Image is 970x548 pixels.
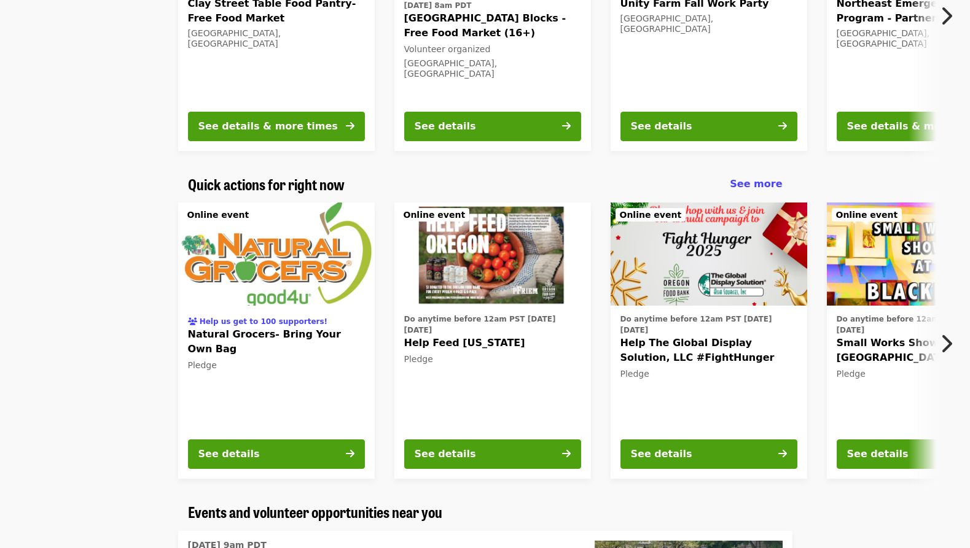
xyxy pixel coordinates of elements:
[837,369,866,379] span: Pledge
[188,327,365,357] span: Natural Grocers- Bring Your Own Bag
[620,439,797,469] button: See details
[188,112,365,141] button: See details & more times
[188,173,345,195] span: Quick actions for right now
[778,448,787,460] i: arrow-right icon
[620,369,649,379] span: Pledge
[620,336,797,365] span: Help The Global Display Solution, LLC #FightHunger
[562,448,571,460] i: arrow-right icon
[178,176,792,193] div: Quick actions for right now
[940,4,952,28] i: chevron-right icon
[346,448,354,460] i: arrow-right icon
[188,501,442,522] span: Events and volunteer opportunities near you
[730,178,782,190] span: See more
[778,120,787,132] i: arrow-right icon
[404,354,433,364] span: Pledge
[940,332,952,355] i: chevron-right icon
[620,112,797,141] button: See details
[187,210,249,220] span: Online event
[620,315,772,334] span: Do anytime before 12am PST [DATE][DATE]
[836,210,898,220] span: Online event
[631,119,692,134] div: See details
[346,120,354,132] i: arrow-right icon
[394,203,591,479] a: See details for "Help Feed Oregon"
[404,336,581,350] span: Help Feed [US_STATE]
[188,317,197,326] i: users icon
[404,315,556,334] span: Do anytime before 12am PST [DATE][DATE]
[188,176,345,193] a: Quick actions for right now
[404,439,581,469] button: See details
[730,177,782,191] a: See more
[200,317,327,326] span: Help us get to 100 supporters!
[415,119,476,134] div: See details
[847,447,909,461] div: See details
[188,439,365,469] button: See details
[394,203,591,306] img: Help Feed Oregon organized by Oregon Food Bank
[188,360,217,370] span: Pledge
[929,326,970,361] button: Next item
[404,11,581,41] span: [GEOGRAPHIC_DATA] Blocks - Free Food Market (16+)
[178,203,375,479] a: See details for "Natural Grocers- Bring Your Own Bag"
[198,119,338,134] div: See details & more times
[415,447,476,461] div: See details
[611,203,807,306] img: Help The Global Display Solution, LLC #FightHunger organized by Oregon Food Bank
[188,28,365,49] div: [GEOGRAPHIC_DATA], [GEOGRAPHIC_DATA]
[631,447,692,461] div: See details
[404,210,466,220] span: Online event
[620,14,797,34] div: [GEOGRAPHIC_DATA], [GEOGRAPHIC_DATA]
[404,112,581,141] button: See details
[404,44,491,54] span: Volunteer organized
[404,58,581,79] div: [GEOGRAPHIC_DATA], [GEOGRAPHIC_DATA]
[198,447,260,461] div: See details
[178,203,375,306] img: Natural Grocers- Bring Your Own Bag organized by Oregon Food Bank
[620,210,682,220] span: Online event
[562,120,571,132] i: arrow-right icon
[611,203,807,479] a: See details for "Help The Global Display Solution, LLC #FightHunger"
